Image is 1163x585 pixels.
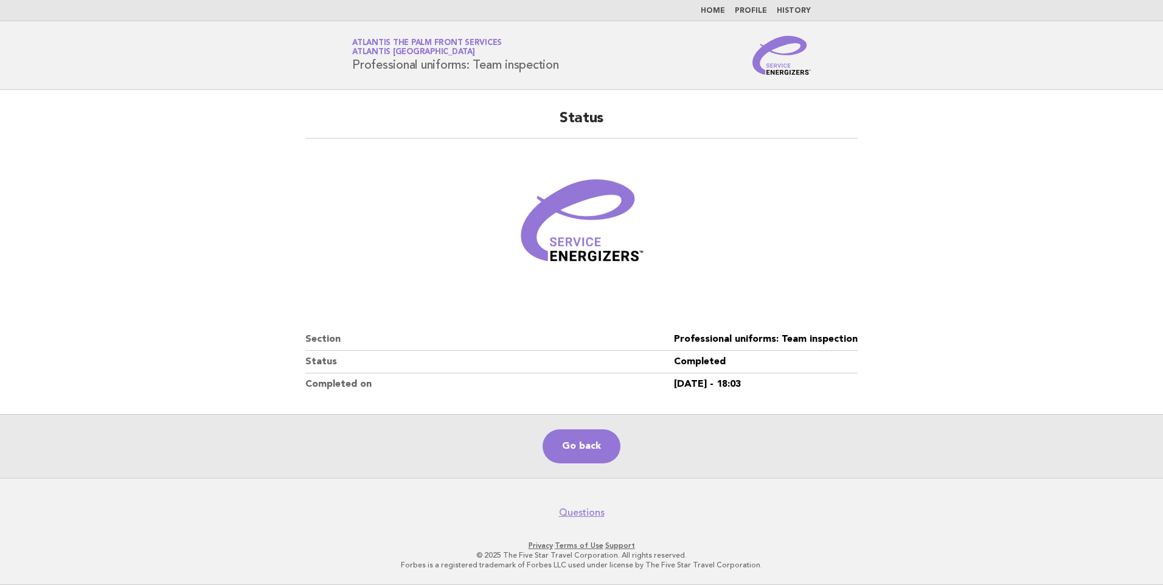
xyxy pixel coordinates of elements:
a: Privacy [529,541,553,550]
a: Terms of Use [555,541,603,550]
h2: Status [305,109,858,139]
h1: Professional uniforms: Team inspection [352,40,559,71]
a: Profile [735,7,767,15]
a: Atlantis The Palm Front ServicesAtlantis [GEOGRAPHIC_DATA] [352,39,502,56]
p: © 2025 The Five Star Travel Corporation. All rights reserved. [209,550,954,560]
a: Questions [559,507,605,519]
img: Service Energizers [752,36,811,75]
a: Support [605,541,635,550]
span: Atlantis [GEOGRAPHIC_DATA] [352,49,475,57]
dd: Professional uniforms: Team inspection [674,328,858,351]
img: Verified [509,153,654,299]
p: · · [209,541,954,550]
dd: [DATE] - 18:03 [674,373,858,395]
p: Forbes is a registered trademark of Forbes LLC used under license by The Five Star Travel Corpora... [209,560,954,570]
dd: Completed [674,351,858,373]
dt: Status [305,351,674,373]
dt: Section [305,328,674,351]
dt: Completed on [305,373,674,395]
a: Go back [543,429,620,463]
a: History [777,7,811,15]
a: Home [701,7,725,15]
